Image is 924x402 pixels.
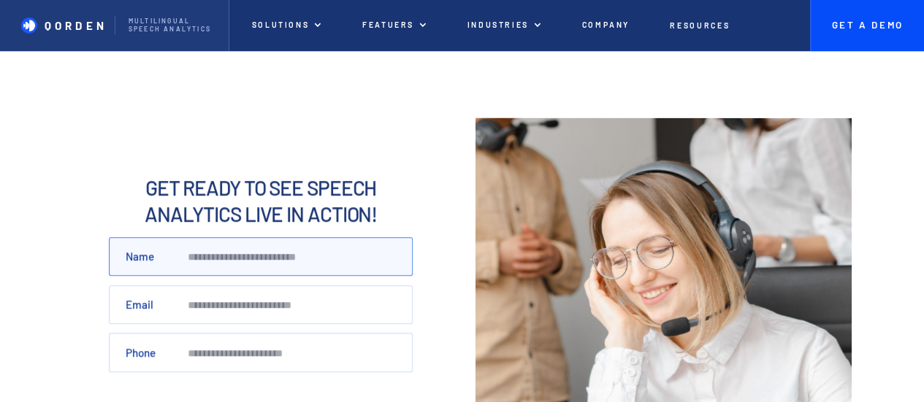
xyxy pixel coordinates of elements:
p: Solutions [251,20,309,30]
p: Company [581,20,630,30]
p: Industries [467,20,529,30]
label: Email [126,298,153,311]
label: Phone [126,346,156,359]
h2: Get ready to See Speech Analytics live in action! [109,174,412,227]
p: Get A Demo [831,20,904,31]
p: Featuers [362,20,414,30]
p: Resources [670,21,730,31]
label: Name [126,250,154,263]
p: QORDEN [45,19,107,32]
p: Multilingual Speech analytics [129,18,215,33]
